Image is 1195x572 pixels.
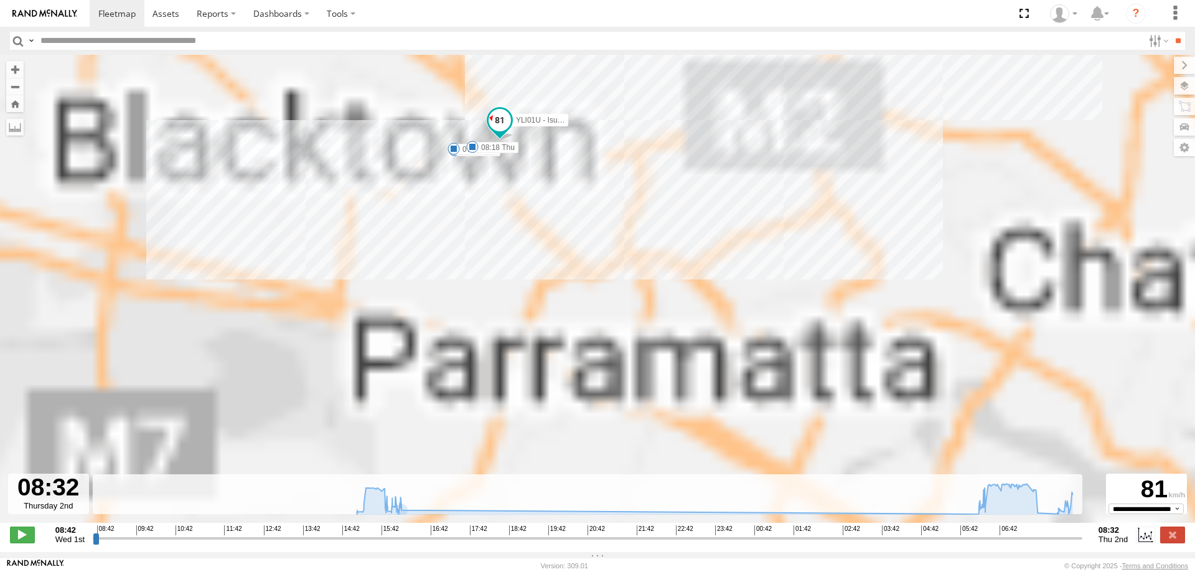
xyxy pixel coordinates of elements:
[264,525,281,535] span: 12:42
[715,525,733,535] span: 23:42
[454,144,500,155] label: 07:46 Thu
[516,116,589,124] span: YLI01U - Isuzu DMAX
[7,560,64,572] a: Visit our Website
[1064,562,1188,570] div: © Copyright 2025 -
[12,9,77,18] img: rand-logo.svg
[6,78,24,95] button: Zoom out
[303,525,321,535] span: 13:42
[1174,139,1195,156] label: Map Settings
[6,95,24,112] button: Zoom Home
[960,525,978,535] span: 05:42
[843,525,860,535] span: 02:42
[754,525,772,535] span: 00:42
[136,525,154,535] span: 09:42
[470,525,487,535] span: 17:42
[1000,525,1017,535] span: 06:42
[472,142,518,153] label: 08:18 Thu
[541,562,588,570] div: Version: 309.01
[1126,4,1146,24] i: ?
[676,525,693,535] span: 22:42
[1108,476,1185,504] div: 81
[454,145,500,156] label: 07:43 Thu
[637,525,654,535] span: 21:42
[921,525,939,535] span: 04:42
[382,525,399,535] span: 15:42
[509,525,527,535] span: 18:42
[882,525,899,535] span: 03:42
[1122,562,1188,570] a: Terms and Conditions
[26,32,36,50] label: Search Query
[176,525,193,535] span: 10:42
[1160,527,1185,543] label: Close
[97,525,115,535] span: 08:42
[1144,32,1171,50] label: Search Filter Options
[55,525,85,535] strong: 08:42
[1099,535,1128,544] span: Thu 2nd Oct 2025
[342,525,360,535] span: 14:42
[6,118,24,136] label: Measure
[1099,525,1128,535] strong: 08:32
[1046,4,1082,23] div: Tom Tozer
[431,525,448,535] span: 16:42
[55,535,85,544] span: Wed 1st Oct 2025
[548,525,566,535] span: 19:42
[6,61,24,78] button: Zoom in
[588,525,605,535] span: 20:42
[224,525,241,535] span: 11:42
[794,525,811,535] span: 01:42
[10,527,35,543] label: Play/Stop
